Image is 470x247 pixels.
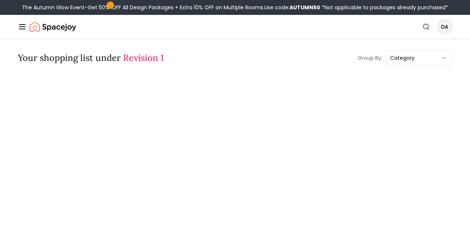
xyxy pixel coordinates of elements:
[320,4,448,11] span: *Not applicable to packages already purchased*
[264,4,320,11] span: Use code:
[18,52,164,64] h3: Your shopping list under
[30,19,76,34] a: Spacejoy
[30,19,76,34] img: Spacejoy Logo
[123,52,164,64] span: Revision 1
[437,19,452,34] button: DA
[438,20,451,33] span: DA
[358,54,382,62] p: Group By:
[22,4,448,11] div: The Autumn Glow Event-Get 50% OFF All Design Packages + Extra 10% OFF on Multiple Rooms.
[18,15,452,39] nav: Global
[289,4,320,11] b: AUTUMN50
